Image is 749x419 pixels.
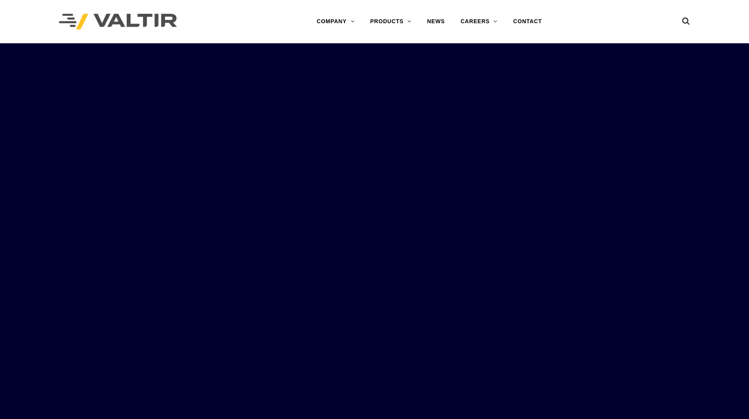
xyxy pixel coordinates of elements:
[309,14,362,30] a: COMPANY
[419,14,453,30] a: NEWS
[59,14,177,30] img: Valtir
[362,14,419,30] a: PRODUCTS
[453,14,505,30] a: CAREERS
[505,14,550,30] a: CONTACT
